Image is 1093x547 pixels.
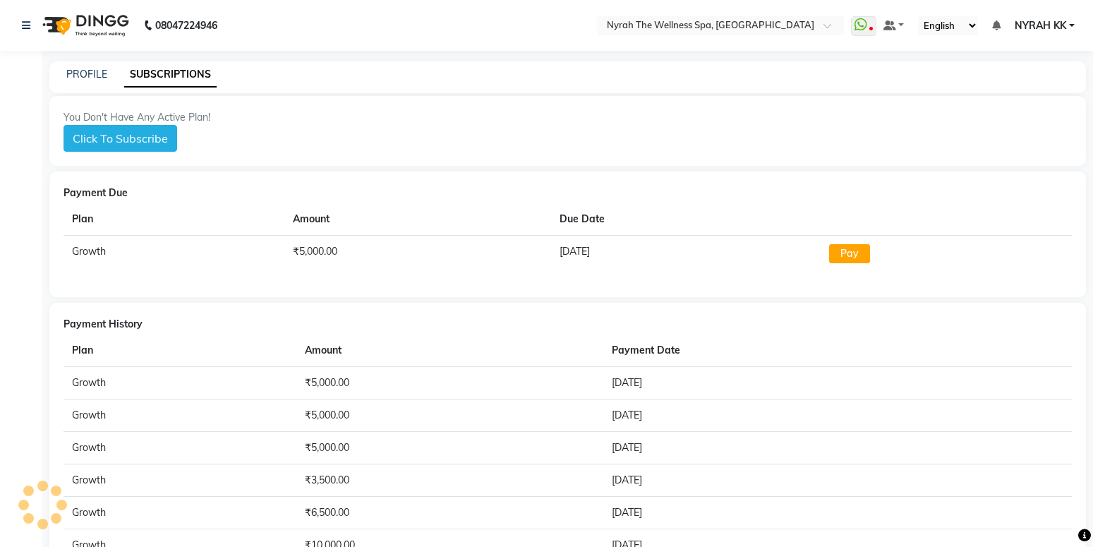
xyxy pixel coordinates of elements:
[603,399,994,432] td: [DATE]
[36,6,133,45] img: logo
[296,432,603,464] td: ₹5,000.00
[64,432,296,464] td: Growth
[64,497,296,529] td: Growth
[64,367,296,399] td: Growth
[64,335,296,367] th: Plan
[603,367,994,399] td: [DATE]
[64,464,296,497] td: Growth
[296,367,603,399] td: ₹5,000.00
[64,186,1072,200] div: Payment Due
[296,399,603,432] td: ₹5,000.00
[64,236,284,272] td: Growth
[551,203,821,236] th: Due Date
[603,497,994,529] td: [DATE]
[284,236,551,272] td: ₹5,000.00
[155,6,217,45] b: 08047224946
[284,203,551,236] th: Amount
[603,464,994,497] td: [DATE]
[64,203,284,236] th: Plan
[296,497,603,529] td: ₹6,500.00
[603,335,994,367] th: Payment Date
[64,125,177,152] button: Click To Subscribe
[64,110,1072,125] div: You Don't Have Any Active Plan!
[124,62,217,88] a: SUBSCRIPTIONS
[64,399,296,432] td: Growth
[829,244,870,263] button: Pay
[1015,18,1066,33] span: NYRAH KK
[64,317,1072,332] div: Payment History
[551,236,821,272] td: [DATE]
[66,68,107,80] a: PROFILE
[603,432,994,464] td: [DATE]
[296,464,603,497] td: ₹3,500.00
[296,335,603,367] th: Amount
